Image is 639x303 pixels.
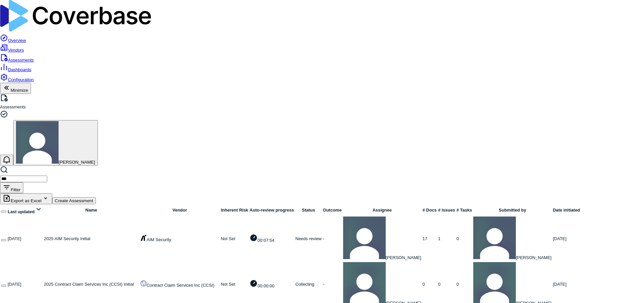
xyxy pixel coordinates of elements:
span: [DATE] [553,236,566,241]
span: Configuration [8,77,34,82]
span: 17 [423,236,427,241]
span: Assessments [8,58,34,63]
span: 0 [423,282,425,287]
div: Status [296,207,322,214]
span: Minimize [11,88,28,93]
span: 0 [438,282,440,287]
span: Contract Claim Services Inc (CCSI) [147,283,215,288]
span: 00:00:00 [258,283,275,288]
div: # Issues [438,207,455,214]
span: 00:07:54 [258,238,275,243]
td: - [322,216,342,261]
div: Inherent Risk [221,207,248,214]
span: [DATE] [553,282,566,287]
div: Submitted by [473,207,551,214]
span: [PERSON_NAME] [516,255,551,260]
span: Overview [8,38,26,43]
img: Melanie Lorent avatar [473,217,516,259]
span: 2025 AIM Security Initial [44,236,90,241]
div: Assignee [343,207,421,214]
img: https://ccsapps.com/ [140,280,147,287]
span: Dashboards [8,67,31,72]
div: Date initiated [553,207,580,214]
img: https://aim.security/ [140,234,147,241]
img: Melanie Lorent avatar [343,217,386,259]
div: # Tasks [457,207,472,214]
div: Last updated [8,205,43,215]
div: Outcome [323,207,341,214]
span: Filter [11,187,21,192]
span: 1 [438,236,440,241]
span: Not Set [221,282,235,287]
span: [PERSON_NAME] [59,160,95,165]
p: Collecting [296,281,322,288]
span: [PERSON_NAME] [386,255,421,260]
span: Not Set [221,236,235,241]
span: 2025 Contract Claim Services Inc (CCSI) Initial [44,282,134,287]
button: Create Assessment [52,197,96,204]
span: 0 [457,236,459,241]
span: [DATE] [8,282,21,287]
span: AIM Security [147,237,171,242]
p: Needs review [296,235,322,242]
span: Vendors [8,48,24,53]
div: Name [44,207,139,214]
div: # Docs [423,207,437,214]
button: Melanie Lorent avatar[PERSON_NAME] [13,120,98,166]
span: 0 [457,282,459,287]
img: Melanie Lorent avatar [16,121,59,164]
span: [DATE] [8,236,21,241]
div: Auto-review progress [250,207,294,214]
div: Vendor [140,207,220,214]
